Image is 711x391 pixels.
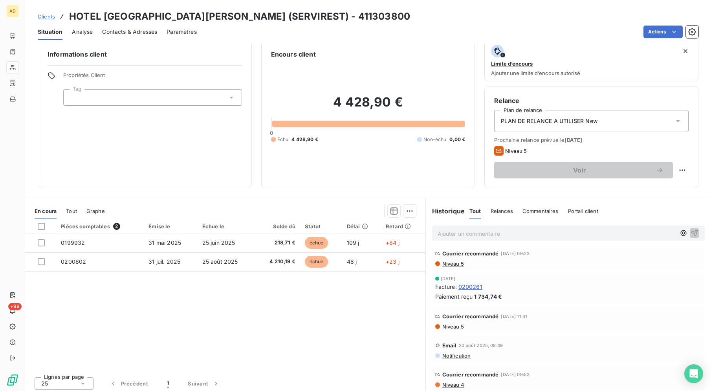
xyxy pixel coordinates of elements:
[459,343,503,348] span: 20 août 2025, 08:49
[494,137,689,143] span: Prochaine relance prévue le
[202,223,251,229] div: Échue le
[38,28,62,36] span: Situation
[347,258,357,265] span: 48 j
[474,292,502,301] span: 1 734,74 €
[441,276,456,281] span: [DATE]
[458,283,482,291] span: 0200261
[386,223,420,229] div: Retard
[501,117,598,125] span: PLAN DE RELANCE A UTILISER New
[6,374,19,386] img: Logo LeanPay
[501,314,527,319] span: [DATE] 11:41
[48,50,242,59] h6: Informations client
[347,223,376,229] div: Délai
[202,258,238,265] span: 25 août 2025
[271,50,316,59] h6: Encours client
[568,208,598,214] span: Portail client
[167,380,169,387] span: 1
[643,26,683,38] button: Actions
[442,250,499,257] span: Courrier recommandé
[70,94,76,101] input: Ajouter une valeur
[291,136,318,143] span: 4 428,90 €
[442,352,471,359] span: Notification
[8,303,22,310] span: +99
[102,28,157,36] span: Contacts & Adresses
[442,371,499,378] span: Courrier recommandé
[305,223,337,229] div: Statut
[442,313,499,319] span: Courrier recommandé
[63,72,242,83] span: Propriétés Client
[435,283,457,291] span: Facture :
[72,28,93,36] span: Analyse
[504,167,656,173] span: Voir
[61,258,86,265] span: 0200602
[38,13,55,20] a: Clients
[469,208,481,214] span: Tout
[501,251,530,256] span: [DATE] 09:23
[386,258,399,265] span: +23 j
[277,136,289,143] span: Échu
[494,162,673,178] button: Voir
[501,372,530,377] span: [DATE] 09:53
[426,206,465,216] h6: Historique
[305,237,328,249] span: échue
[66,208,77,214] span: Tout
[347,239,359,246] span: 109 j
[484,40,698,81] button: Limite d’encoursAjouter une limite d’encours autorisé
[86,208,105,214] span: Graphe
[167,28,197,36] span: Paramètres
[491,70,580,76] span: Ajouter une limite d’encours autorisé
[271,94,465,118] h2: 4 428,90 €
[522,208,559,214] span: Commentaires
[35,208,57,214] span: En cours
[202,239,235,246] span: 25 juin 2025
[435,292,473,301] span: Paiement reçu
[260,258,295,266] span: 4 210,19 €
[270,130,273,136] span: 0
[494,96,689,105] h6: Relance
[505,148,527,154] span: Niveau 5
[148,223,192,229] div: Émise le
[442,261,464,267] span: Niveau 5
[148,258,180,265] span: 31 juil. 2025
[491,61,533,67] span: Limite d’encours
[564,137,582,143] span: [DATE]
[684,364,703,383] div: Open Intercom Messenger
[41,380,48,387] span: 25
[442,342,457,349] span: Email
[61,239,85,246] span: 0199932
[442,382,464,388] span: Niveau 4
[260,223,295,229] div: Solde dû
[449,136,465,143] span: 0,00 €
[113,223,120,230] span: 2
[148,239,181,246] span: 31 mai 2025
[6,5,19,17] div: AD
[386,239,399,246] span: +84 j
[423,136,446,143] span: Non-échu
[69,9,410,24] h3: HOTEL [GEOGRAPHIC_DATA][PERSON_NAME] (SERVIREST) - 411303800
[442,323,464,330] span: Niveau 5
[260,239,295,247] span: 218,71 €
[491,208,513,214] span: Relances
[305,256,328,268] span: échue
[61,223,139,230] div: Pièces comptables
